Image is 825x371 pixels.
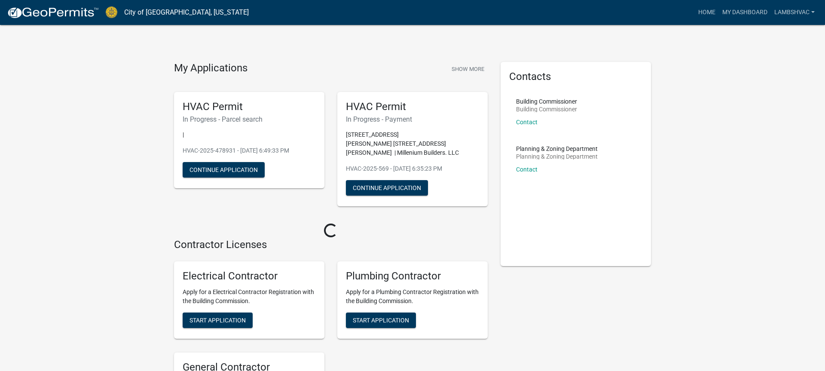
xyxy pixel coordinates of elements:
[183,270,316,282] h5: Electrical Contractor
[346,180,428,196] button: Continue Application
[516,106,577,112] p: Building Commissioner
[189,317,246,324] span: Start Application
[516,119,538,126] a: Contact
[353,317,409,324] span: Start Application
[106,6,117,18] img: City of Jeffersonville, Indiana
[346,130,479,157] p: [STREET_ADDRESS][PERSON_NAME] [STREET_ADDRESS][PERSON_NAME] | Millenium Builders. LLC
[346,313,416,328] button: Start Application
[346,164,479,173] p: HVAC-2025-569 - [DATE] 6:35:23 PM
[346,288,479,306] p: Apply for a Plumbing Contractor Registration with the Building Commission.
[174,239,488,251] h4: Contractor Licenses
[509,71,642,83] h5: Contacts
[719,4,771,21] a: My Dashboard
[183,115,316,123] h6: In Progress - Parcel search
[183,130,316,139] p: |
[695,4,719,21] a: Home
[346,115,479,123] h6: In Progress - Payment
[516,98,577,104] p: Building Commissioner
[448,62,488,76] button: Show More
[124,5,249,20] a: City of [GEOGRAPHIC_DATA], [US_STATE]
[183,101,316,113] h5: HVAC Permit
[174,62,247,75] h4: My Applications
[346,270,479,282] h5: Plumbing Contractor
[346,101,479,113] h5: HVAC Permit
[516,166,538,173] a: Contact
[183,146,316,155] p: HVAC-2025-478931 - [DATE] 6:49:33 PM
[183,313,253,328] button: Start Application
[771,4,818,21] a: Lambshvac
[516,146,598,152] p: Planning & Zoning Department
[183,288,316,306] p: Apply for a Electrical Contractor Registration with the Building Commission.
[516,153,598,159] p: Planning & Zoning Department
[183,162,265,178] button: Continue Application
